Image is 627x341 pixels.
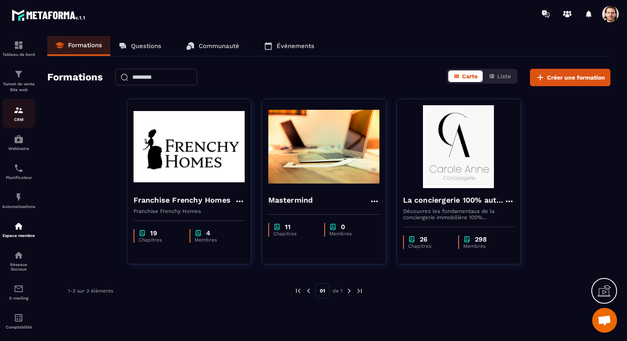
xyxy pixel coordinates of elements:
p: Tableau de bord [2,52,35,57]
img: formation [14,105,24,115]
p: de 1 [333,288,343,294]
p: 01 [315,283,330,299]
p: Événements [277,42,314,50]
a: automationsautomationsEspace membre [2,215,35,244]
h4: Mastermind [268,194,313,206]
p: Membres [329,231,371,237]
h2: Formations [47,69,103,86]
button: Créer une formation [530,69,610,86]
p: Webinaire [2,146,35,151]
a: formation-backgroundMastermindchapter11Chapitreschapter0Membres [262,99,396,275]
img: automations [14,134,24,144]
a: Formations [47,36,110,56]
p: E-mailing [2,296,35,300]
img: prev [294,287,302,295]
img: chapter [463,235,471,243]
img: logo [12,7,86,22]
img: email [14,284,24,294]
a: formationformationTunnel de vente Site web [2,63,35,99]
img: formation-background [403,105,514,188]
img: chapter [329,223,337,231]
a: formation-backgroundLa conciergerie 100% automatiséeDécouvrez les fondamentaux de la conciergerie... [396,99,531,275]
span: Carte [462,73,478,80]
a: Communauté [178,36,248,56]
p: 298 [475,235,487,243]
p: Membres [463,243,506,249]
p: Chapitres [273,231,316,237]
p: Tunnel de vente Site web [2,81,35,93]
a: formationformationTableau de bord [2,34,35,63]
p: Comptabilité [2,325,35,329]
img: formation-background [134,105,245,188]
p: Découvrez les fondamentaux de la conciergerie immobilière 100% automatisée. Cette formation est c... [403,208,514,220]
a: Questions [110,36,170,56]
span: Créer une formation [547,73,605,82]
p: Communauté [199,42,239,50]
p: Questions [131,42,161,50]
a: schedulerschedulerPlanificateur [2,157,35,186]
button: Liste [484,70,516,82]
img: chapter [273,223,281,231]
a: Événements [256,36,323,56]
img: formation [14,69,24,79]
img: automations [14,221,24,231]
img: automations [14,192,24,202]
p: Espace membre [2,233,35,238]
p: Planificateur [2,175,35,180]
p: Franchise Frenchy Homes [134,208,245,214]
a: automationsautomationsWebinaire [2,128,35,157]
img: chapter [408,235,416,243]
a: accountantaccountantComptabilité [2,307,35,336]
a: formation-backgroundFranchise Frenchy HomesFranchise Frenchy Homeschapter19Chapitreschapter4Membres [127,99,262,275]
div: Ouvrir le chat [592,308,617,333]
a: social-networksocial-networkRéseaux Sociaux [2,244,35,278]
p: Chapitres [139,237,181,243]
span: Liste [497,73,511,80]
img: formation [14,40,24,50]
p: Chapitres [408,243,450,249]
img: formation-background [268,105,379,188]
img: chapter [139,229,146,237]
p: 11 [285,223,291,231]
p: 19 [150,229,157,237]
p: CRM [2,117,35,122]
img: social-network [14,250,24,260]
a: automationsautomationsAutomatisations [2,186,35,215]
h4: La conciergerie 100% automatisée [403,194,504,206]
p: Réseaux Sociaux [2,262,35,271]
p: 0 [341,223,345,231]
img: accountant [14,313,24,323]
img: scheduler [14,163,24,173]
button: Carte [448,70,483,82]
p: Membres [194,237,236,243]
a: emailemailE-mailing [2,278,35,307]
img: chapter [194,229,202,237]
a: formationformationCRM [2,99,35,128]
p: Automatisations [2,204,35,209]
img: next [356,287,363,295]
img: prev [305,287,312,295]
p: 4 [206,229,210,237]
img: next [345,287,353,295]
p: 1-3 sur 3 éléments [68,288,113,294]
p: Formations [68,41,102,49]
h4: Franchise Frenchy Homes [134,194,231,206]
p: 26 [420,235,428,243]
